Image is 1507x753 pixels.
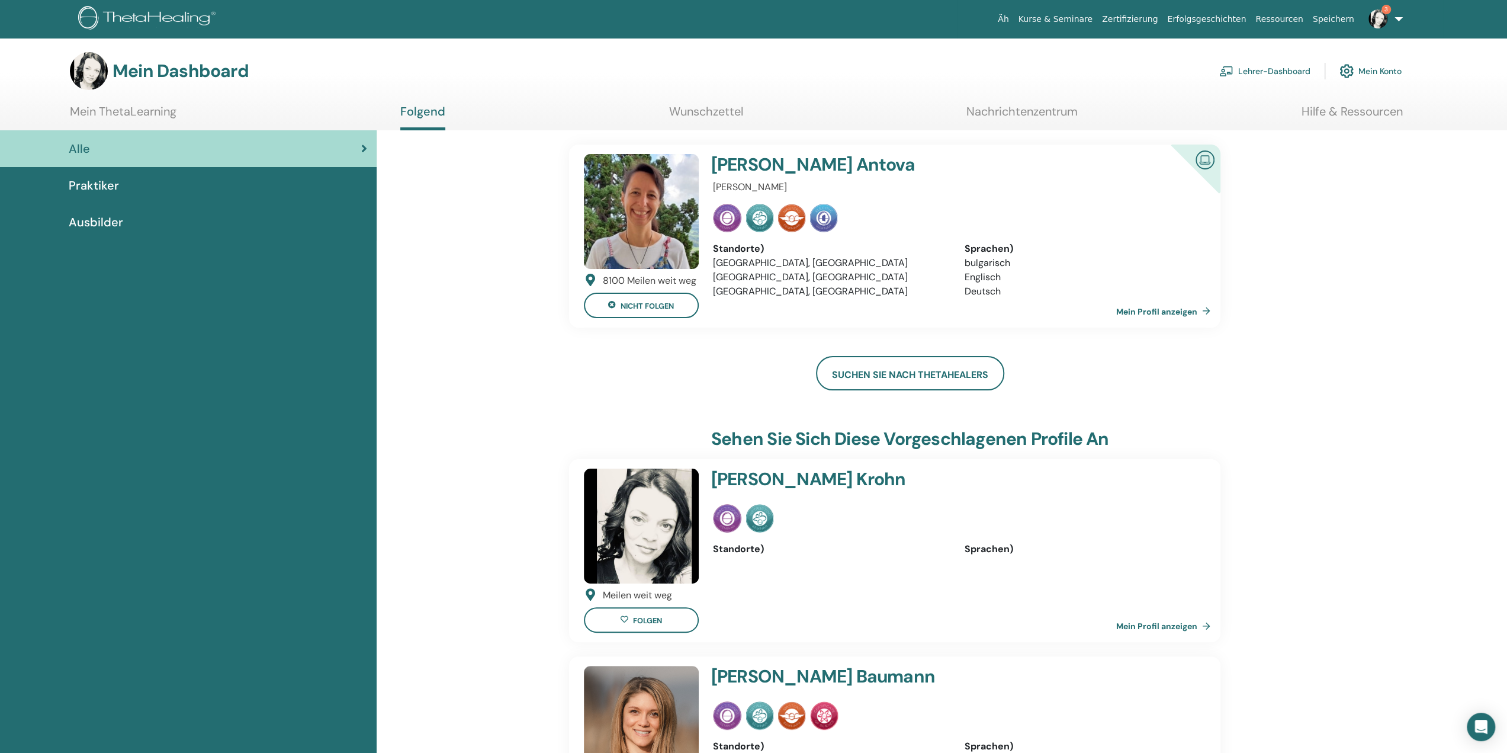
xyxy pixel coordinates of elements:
font: Hilfe & Ressourcen [1302,104,1403,119]
a: Nachrichtenzentrum [966,104,1078,127]
font: [PERSON_NAME] [711,467,853,491]
font: Mein ThetaLearning [70,104,176,119]
a: Erfolgsgeschichten [1162,8,1251,30]
a: Kurse & Seminare [1014,8,1097,30]
font: Sprachen) [965,242,1013,255]
font: Alle [69,141,90,156]
font: folgen [633,616,662,626]
font: Ressourcen [1255,14,1303,24]
font: Praktiker [69,178,119,193]
font: Krohn [856,467,905,491]
img: chalkboard-teacher.svg [1219,66,1233,76]
font: Baumann [856,665,934,688]
img: default.jpg [1368,9,1387,28]
a: Mein ThetaLearning [70,104,176,127]
a: Wunschzettel [669,104,743,127]
font: [GEOGRAPHIC_DATA], [GEOGRAPHIC_DATA] [713,257,908,269]
img: default.jpg [584,154,699,269]
font: bulgarisch [965,257,1010,269]
font: Sprachen) [965,543,1013,555]
img: cog.svg [1339,61,1354,81]
font: Meilen weit weg [603,589,672,601]
button: nicht folgen [584,293,699,318]
font: Ausbilder [69,214,123,230]
font: Folgend [400,104,445,119]
font: Erfolgsgeschichten [1167,14,1246,24]
font: Deutsch [965,285,1001,297]
font: Standorte) [713,740,764,752]
font: 3 [1384,5,1388,13]
font: [PERSON_NAME] [713,181,787,193]
font: Mein Dashboard [113,59,249,82]
font: Sehen Sie sich diese vorgeschlagenen Profile an [711,427,1108,450]
button: folgen [584,607,699,633]
font: Mein Profil anzeigen [1116,621,1197,632]
font: Nachrichtenzentrum [966,104,1078,119]
a: Mein Profil anzeigen [1116,614,1215,637]
a: Ressourcen [1251,8,1307,30]
font: [GEOGRAPHIC_DATA], [GEOGRAPHIC_DATA] [713,285,908,297]
font: Äh [998,14,1008,24]
div: Öffnen Sie den Intercom Messenger [1467,713,1495,741]
font: nicht folgen [621,301,674,311]
div: Zertifizierte Online-Ausbilder [1152,145,1220,213]
a: Hilfe & Ressourcen [1302,104,1403,127]
a: Mein Konto [1339,58,1402,84]
a: Zertifizierung [1097,8,1162,30]
img: default.jpg [70,52,108,90]
font: Standorte) [713,543,764,555]
font: Kurse & Seminare [1018,14,1093,24]
font: Zertifizierung [1102,14,1158,24]
img: Zertifizierte Online-Ausbilder [1191,146,1219,172]
img: logo.png [78,6,220,33]
font: [GEOGRAPHIC_DATA], [GEOGRAPHIC_DATA] [713,271,908,283]
font: Sprachen) [965,740,1013,752]
font: Antova [856,153,914,176]
font: Mein Profil anzeigen [1116,306,1197,317]
font: Wunschzettel [669,104,743,119]
font: [PERSON_NAME] [711,153,853,176]
font: [PERSON_NAME] [711,665,853,688]
font: Suchen Sie nach ThetaHealers [832,368,988,380]
font: 8100 [603,274,625,287]
a: Mein Profil anzeigen [1116,299,1215,323]
font: Speichern [1313,14,1354,24]
font: Standorte) [713,242,764,255]
font: Englisch [965,271,1001,283]
font: Lehrer-Dashboard [1238,66,1310,77]
font: Mein Konto [1358,66,1402,77]
a: Folgend [400,104,445,130]
img: default.jpg [584,469,699,584]
a: Äh [993,8,1013,30]
a: Speichern [1308,8,1359,30]
a: Suchen Sie nach ThetaHealers [816,356,1004,390]
font: Meilen weit weg [627,274,696,287]
a: Lehrer-Dashboard [1219,58,1310,84]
